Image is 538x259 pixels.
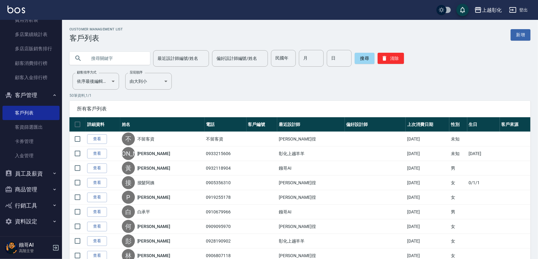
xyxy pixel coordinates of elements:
[77,106,523,112] span: 所有客戶列表
[511,29,531,41] a: 新增
[406,176,449,190] td: [DATE]
[87,222,107,231] a: 查看
[5,242,17,254] img: Person
[69,27,123,31] h2: Customer Management List
[406,146,449,161] td: [DATE]
[205,117,247,132] th: 電話
[130,70,143,75] label: 呈現順序
[277,161,345,176] td: 鏹哥AI
[122,176,135,189] div: 接
[137,223,170,230] a: [PERSON_NAME]
[456,4,469,16] button: save
[137,165,170,171] a: [PERSON_NAME]
[73,73,119,90] div: 依序最後編輯時間
[2,56,60,70] a: 顧客消費排行榜
[122,191,135,204] div: P
[406,219,449,234] td: [DATE]
[2,198,60,214] button: 行銷工具
[205,161,247,176] td: 0932118904
[137,238,170,244] a: [PERSON_NAME]
[122,132,135,145] div: 不
[406,161,449,176] td: [DATE]
[2,149,60,163] a: 入金管理
[137,252,170,259] a: [PERSON_NAME]
[467,117,500,132] th: 生日
[19,248,51,254] p: 高階主管
[277,117,345,132] th: 最近設計師
[2,166,60,182] button: 員工及薪資
[277,176,345,190] td: [PERSON_NAME]徨
[472,4,504,16] button: 上越彰化
[2,120,60,134] a: 客資篩選匯出
[449,161,467,176] td: 男
[2,13,60,27] a: 費用分析表
[406,117,449,132] th: 上次消費日期
[406,132,449,146] td: [DATE]
[205,176,247,190] td: 0905356310
[406,205,449,219] td: [DATE]
[500,117,531,132] th: 客戶來源
[277,234,345,248] td: 彰化上越羊羊
[137,136,155,142] a: 不留客資
[2,106,60,120] a: 客戶列表
[205,146,247,161] td: 0933215606
[449,132,467,146] td: 未知
[122,162,135,175] div: 黃
[87,178,107,188] a: 查看
[77,70,96,75] label: 顧客排序方式
[205,219,247,234] td: 0909095970
[2,181,60,198] button: 商品管理
[87,207,107,217] a: 查看
[277,190,345,205] td: [PERSON_NAME]徨
[277,219,345,234] td: [PERSON_NAME]徨
[378,53,404,64] button: 清除
[2,27,60,42] a: 多店業績統計表
[467,176,500,190] td: 0/1/1
[205,234,247,248] td: 0928190902
[406,190,449,205] td: [DATE]
[122,205,135,218] div: 白
[449,117,467,132] th: 性別
[87,236,107,246] a: 查看
[355,53,375,64] button: 搜尋
[449,146,467,161] td: 未知
[122,220,135,233] div: 何
[449,176,467,190] td: 女
[277,146,345,161] td: 彰化上越羊羊
[449,205,467,219] td: 男
[345,117,406,132] th: 偏好設計師
[406,234,449,248] td: [DATE]
[137,209,150,215] a: 白承平
[507,4,531,16] button: 登出
[205,205,247,219] td: 0910679966
[69,93,531,98] p: 50 筆資料, 1 / 1
[449,219,467,234] td: 女
[122,234,135,248] div: 彭
[467,146,500,161] td: [DATE]
[86,117,120,132] th: 詳細資料
[87,163,107,173] a: 查看
[87,193,107,202] a: 查看
[125,73,172,90] div: 由大到小
[277,132,345,146] td: [PERSON_NAME]徨
[87,50,145,67] input: 搜尋關鍵字
[449,190,467,205] td: 女
[7,6,25,13] img: Logo
[205,132,247,146] td: 不留客資
[87,134,107,144] a: 查看
[2,87,60,103] button: 客戶管理
[2,70,60,85] a: 顧客入金排行榜
[137,150,170,157] a: [PERSON_NAME]
[120,117,205,132] th: 姓名
[87,149,107,159] a: 查看
[122,147,135,160] div: [PERSON_NAME]
[137,194,170,200] a: [PERSON_NAME]
[2,213,60,230] button: 資料設定
[449,234,467,248] td: 女
[19,242,51,248] h5: 鏹哥AI
[205,190,247,205] td: 0919255178
[2,134,60,149] a: 卡券管理
[482,6,502,14] div: 上越彰化
[247,117,277,132] th: 客戶編號
[277,205,345,219] td: 鏹哥AI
